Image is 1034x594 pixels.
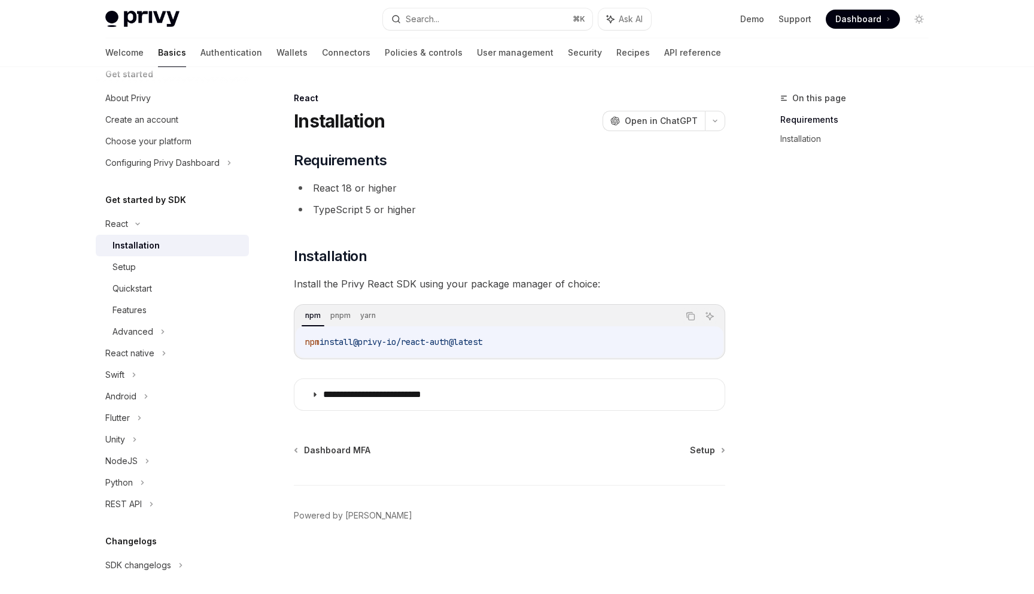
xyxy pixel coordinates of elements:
div: NodeJS [105,454,138,468]
span: Requirements [294,151,387,170]
div: Unity [105,432,125,447]
div: SDK changelogs [105,558,171,572]
button: Ask AI [598,8,651,30]
div: React native [105,346,154,360]
div: Swift [105,368,124,382]
div: Configuring Privy Dashboard [105,156,220,170]
a: Dashboard MFA [295,444,370,456]
div: Python [105,475,133,490]
img: light logo [105,11,180,28]
div: Features [112,303,147,317]
div: About Privy [105,91,151,105]
div: React [105,217,128,231]
a: Quickstart [96,278,249,299]
span: Ask AI [619,13,643,25]
span: Dashboard MFA [304,444,370,456]
a: Installation [96,235,249,256]
div: Installation [112,238,160,253]
li: TypeScript 5 or higher [294,201,725,218]
a: Choose your platform [96,131,249,152]
div: Quickstart [112,281,152,296]
div: npm [302,308,324,323]
div: Create an account [105,113,178,127]
a: Authentication [200,38,262,67]
span: Installation [294,247,367,266]
a: API reference [664,38,721,67]
div: Advanced [112,325,153,339]
div: Android [105,389,136,404]
div: Setup [112,260,136,274]
a: Powered by [PERSON_NAME] [294,510,412,522]
button: Open in ChatGPT [603,111,705,131]
a: Security [568,38,602,67]
div: REST API [105,497,142,511]
div: pnpm [327,308,354,323]
span: @privy-io/react-auth@latest [353,337,482,347]
button: Ask AI [702,308,717,324]
span: install [320,337,353,347]
a: Setup [690,444,724,456]
button: Search...⌘K [383,8,592,30]
div: React [294,92,725,104]
a: Wallets [276,38,308,67]
a: Connectors [322,38,370,67]
a: Features [96,299,249,321]
li: React 18 or higher [294,180,725,196]
a: Support [778,13,811,25]
a: User management [477,38,554,67]
button: Toggle dark mode [910,10,929,29]
div: Choose your platform [105,134,191,148]
a: Welcome [105,38,144,67]
div: yarn [357,308,379,323]
a: Create an account [96,109,249,131]
a: Recipes [616,38,650,67]
span: npm [305,337,320,347]
span: Dashboard [835,13,881,25]
span: Install the Privy React SDK using your package manager of choice: [294,275,725,292]
a: Policies & controls [385,38,463,67]
a: Demo [740,13,764,25]
a: Requirements [780,110,938,129]
a: Setup [96,256,249,278]
a: Installation [780,129,938,148]
h5: Changelogs [105,534,157,548]
a: Dashboard [826,10,900,29]
span: Setup [690,444,715,456]
button: Copy the contents from the code block [683,308,698,324]
div: Flutter [105,411,130,425]
span: On this page [792,91,846,105]
span: ⌘ K [573,14,585,24]
a: About Privy [96,87,249,109]
div: Search... [406,12,439,26]
span: Open in ChatGPT [625,115,698,127]
h1: Installation [294,110,385,132]
a: Basics [158,38,186,67]
h5: Get started by SDK [105,193,186,207]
